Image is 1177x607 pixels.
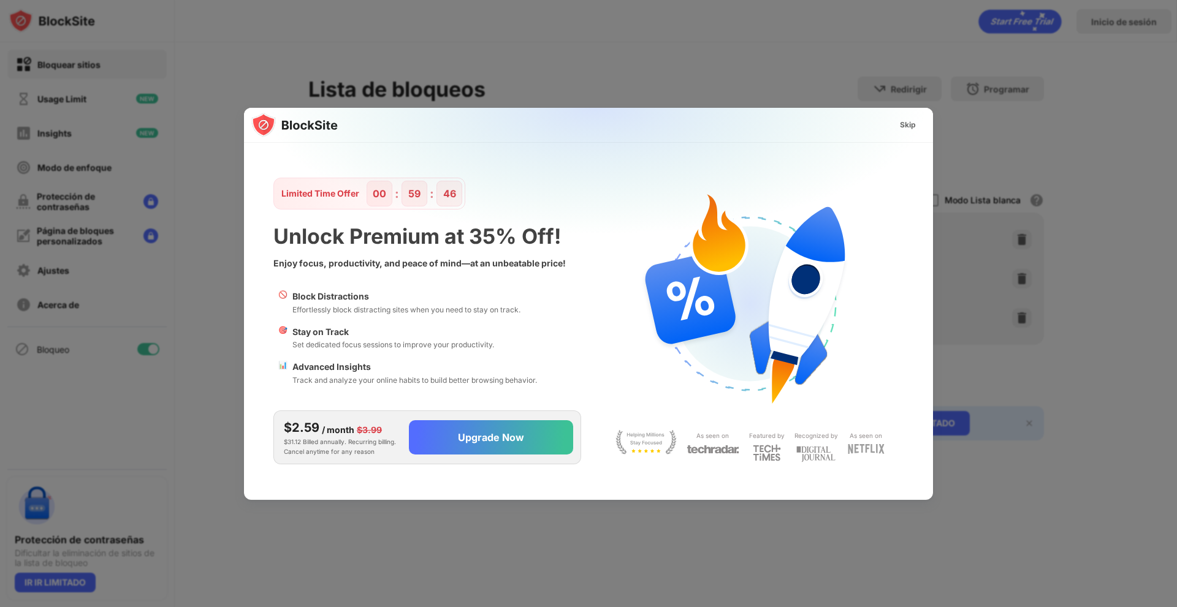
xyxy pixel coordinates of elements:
[848,444,885,454] img: light-netflix.svg
[458,431,524,443] div: Upgrade Now
[794,430,838,442] div: Recognized by
[687,444,739,454] img: light-techradar.svg
[850,430,882,442] div: As seen on
[357,423,382,437] div: $3.99
[284,418,399,456] div: $31.12 Billed annually. Recurring billing. Cancel anytime for any reason
[749,430,785,442] div: Featured by
[322,423,354,437] div: / month
[292,360,537,374] div: Advanced Insights
[278,360,288,386] div: 📊
[284,418,319,437] div: $2.59
[900,119,916,131] div: Skip
[292,374,537,386] div: Track and analyze your online habits to build better browsing behavior.
[753,444,781,461] img: light-techtimes.svg
[251,108,940,350] img: gradient.svg
[696,430,729,442] div: As seen on
[615,430,677,454] img: light-stay-focus.svg
[796,444,836,464] img: light-digital-journal.svg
